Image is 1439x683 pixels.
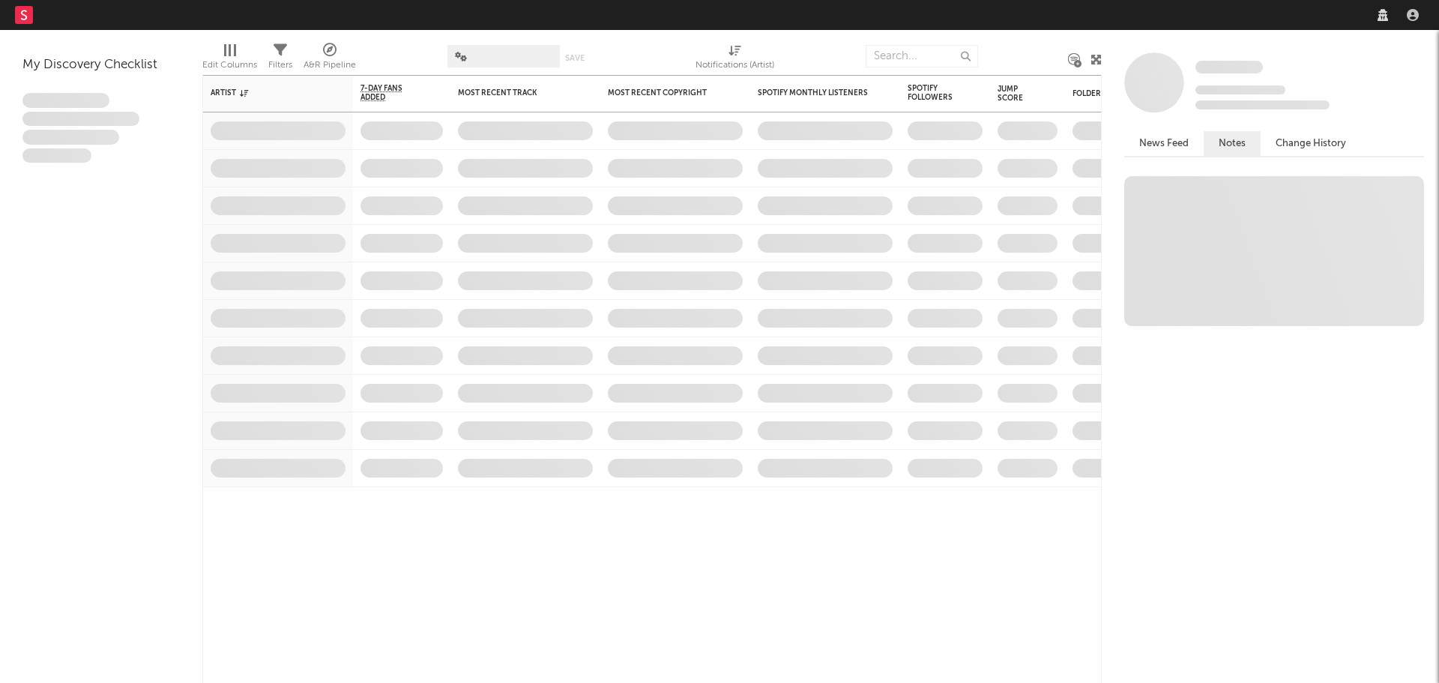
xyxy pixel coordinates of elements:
[608,88,720,97] div: Most Recent Copyright
[202,37,257,81] div: Edit Columns
[1195,60,1263,75] a: Some Artist
[304,56,356,74] div: A&R Pipeline
[268,56,292,74] div: Filters
[1204,131,1261,156] button: Notes
[696,56,774,74] div: Notifications (Artist)
[304,37,356,81] div: A&R Pipeline
[360,84,420,102] span: 7-Day Fans Added
[22,112,139,127] span: Integer aliquet in purus et
[458,88,570,97] div: Most Recent Track
[22,130,119,145] span: Praesent ac interdum
[22,148,91,163] span: Aliquam viverra
[866,45,978,67] input: Search...
[1195,100,1330,109] span: 0 fans last week
[1124,131,1204,156] button: News Feed
[1195,61,1263,73] span: Some Artist
[1073,89,1185,98] div: Folders
[202,56,257,74] div: Edit Columns
[908,84,960,102] div: Spotify Followers
[1195,85,1285,94] span: Tracking Since: [DATE]
[211,88,323,97] div: Artist
[268,37,292,81] div: Filters
[22,93,109,108] span: Lorem ipsum dolor
[22,56,180,74] div: My Discovery Checklist
[1261,131,1361,156] button: Change History
[696,37,774,81] div: Notifications (Artist)
[565,54,585,62] button: Save
[758,88,870,97] div: Spotify Monthly Listeners
[998,85,1035,103] div: Jump Score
